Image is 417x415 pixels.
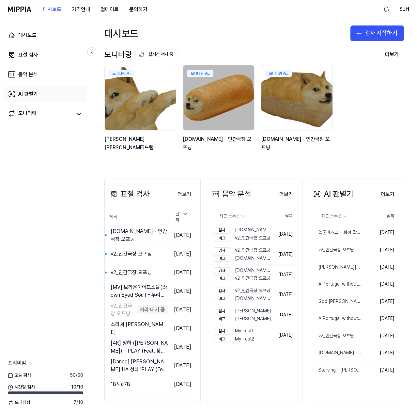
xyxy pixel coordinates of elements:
[124,3,153,16] button: 문의하기
[210,244,273,264] a: 검사v2_인간극장 오프닝비교[DOMAIN_NAME] - 인간극장 오프닝
[312,350,362,356] div: [DOMAIN_NAME] - 인간극장 오프닝
[312,310,362,327] a: A Portugal without [PERSON_NAME] 4.5
[172,188,196,201] button: 더보기
[105,65,176,130] img: backgroundIamge
[8,7,31,12] img: logo
[312,276,362,293] a: A Portugal without [PERSON_NAME] 4.5
[168,357,196,375] td: [DATE]
[111,250,152,258] div: v2_인간극장 오프닝
[261,135,334,152] div: [DOMAIN_NAME] - 인간극장 오프닝
[362,241,400,258] td: [DATE]
[210,305,273,325] a: 검사[PERSON_NAME]비교[PERSON_NAME]
[8,372,31,379] span: 오늘 검사
[109,208,168,226] th: 제목
[273,208,298,224] th: 날짜
[382,5,390,13] img: 알림
[213,235,271,241] div: v2_인간극장 오프닝
[362,258,400,276] td: [DATE]
[312,298,362,305] div: God [PERSON_NAME] ([PERSON_NAME]) '바로 리부트 정상화' MV
[213,288,231,294] div: 검사
[70,372,83,379] span: 50 / 50
[312,247,354,253] div: v2_인간극장 오프닝
[312,362,362,379] a: Starving - [PERSON_NAME], Grey ft. [PERSON_NAME] (Boyce Avenue ft. [PERSON_NAME] cover) on Spotif...
[312,327,362,344] a: v2_인간극장 오프닝
[350,25,404,41] button: 검사 시작하기
[213,295,271,302] div: [DOMAIN_NAME] - 인간극장 오프닝
[210,325,273,345] a: 검사My Test1비교My Test2
[274,187,298,201] a: 더보기
[261,65,334,158] a: 모니터링 중..backgroundIamge[DOMAIN_NAME] - 인간극장 오프닝
[213,288,271,294] div: v2_인간극장 오프닝
[8,399,30,406] span: 모니터링
[187,70,213,77] div: 모니터링 중..
[38,3,67,16] a: 대시보드
[168,226,196,245] td: [DATE]
[210,285,273,305] a: 검사v2_인간극장 오프닝비교[DOMAIN_NAME] - 인간극장 오프닝
[273,264,298,285] td: [DATE]
[362,276,400,293] td: [DATE]
[210,265,273,285] a: 검사[DOMAIN_NAME] - 인간극장 오프닝비교v2_인간극장 오프닝
[213,267,271,274] div: [DOMAIN_NAME] - 인간극장 오프닝
[183,135,256,152] div: [DOMAIN_NAME] - 인간극장 오프닝
[137,305,168,314] div: 처리 대기 중
[73,399,83,406] span: 7 / 10
[213,255,271,262] div: [DOMAIN_NAME] - 인간극장 오프닝
[109,188,150,200] div: 표절 검사
[312,188,353,200] div: AI 판별기
[95,3,124,16] button: 업데이트
[104,48,179,61] div: 모니터링
[213,247,231,254] div: 검사
[111,339,168,355] div: [4K] 청하 ([PERSON_NAME]) – PLAY (Feat. 창모 (CHANGMO)) ｜ F
[312,229,362,236] div: 일론머스크 - '화성 갈끄니까(To [GEOGRAPHIC_DATA])' MV
[362,327,400,344] td: [DATE]
[104,65,178,158] a: 모니터링 중..backgroundIamge[PERSON_NAME][PERSON_NAME]드림
[273,285,298,305] td: [DATE]
[135,49,179,60] button: 실시간 검사 중
[4,86,87,102] a: AI 판별기
[4,67,87,82] a: 음악 분석
[213,316,271,322] div: [PERSON_NAME]
[312,293,362,310] a: God [PERSON_NAME] ([PERSON_NAME]) '바로 리부트 정상화' MV
[111,302,135,318] div: v2_인간극장 오프닝
[71,384,83,390] span: 10 / 10
[213,227,271,233] div: [DOMAIN_NAME] - 인간극장 오프닝
[168,375,196,394] td: [DATE]
[8,359,34,367] a: 프리미엄
[213,275,231,282] div: 비교
[273,244,298,265] td: [DATE]
[18,90,38,98] div: AI 판별기
[8,384,35,390] span: 시간당 검사
[362,224,400,241] td: [DATE]
[273,305,298,325] td: [DATE]
[210,224,273,244] a: 검사[DOMAIN_NAME] - 인간극장 오프닝비교v2_인간극장 오프닝
[376,188,400,201] button: 더보기
[312,281,362,288] div: A Portugal without [PERSON_NAME] 4.5
[312,264,362,271] div: [PERSON_NAME][PERSON_NAME]드림
[261,65,332,130] img: backgroundIamge
[111,269,152,276] div: v2_인간극장 오프닝
[168,263,196,282] td: [DATE]
[168,301,196,319] td: [DATE]
[274,188,298,201] button: 더보기
[210,188,251,200] div: 음악 분석
[18,31,37,39] div: 대시보드
[18,109,37,119] div: 모니터링
[111,227,168,243] div: [DOMAIN_NAME] - 인간극장 오프닝
[111,380,130,388] div: 18시#78
[362,344,400,362] td: [DATE]
[18,51,38,59] div: 표절 검사
[8,359,26,367] span: 프리미엄
[273,224,298,244] td: [DATE]
[111,283,168,299] div: [MV] 브라운아이드소울(Brown Eyed Soul) - 우리들의 순간
[104,25,138,41] div: 대시보드
[18,71,38,78] div: 음악 분석
[312,333,354,339] div: v2_인간극장 오프닝
[168,319,196,338] td: [DATE]
[380,48,404,61] a: 더보기
[213,336,231,342] div: 비교
[213,247,271,254] div: v2_인간극장 오프닝
[109,70,135,77] div: 모니터링 중..
[95,0,124,18] a: 업데이트
[312,315,362,322] div: A Portugal without [PERSON_NAME] 4.5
